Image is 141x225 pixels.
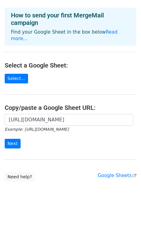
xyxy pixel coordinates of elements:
[5,62,136,69] h4: Select a Google Sheet:
[5,139,21,148] input: Next
[5,114,133,126] input: Paste your Google Sheet URL here
[5,127,69,132] small: Example: [URL][DOMAIN_NAME]
[110,195,141,225] iframe: Chat Widget
[5,74,28,83] a: Select...
[11,29,118,41] a: Read more...
[5,104,136,111] h4: Copy/paste a Google Sheet URL:
[11,12,130,26] h4: How to send your first MergeMail campaign
[11,29,130,42] p: Find your Google Sheet in the box below
[5,172,35,182] a: Need help?
[110,195,141,225] div: Widget de chat
[98,173,136,178] a: Google Sheets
